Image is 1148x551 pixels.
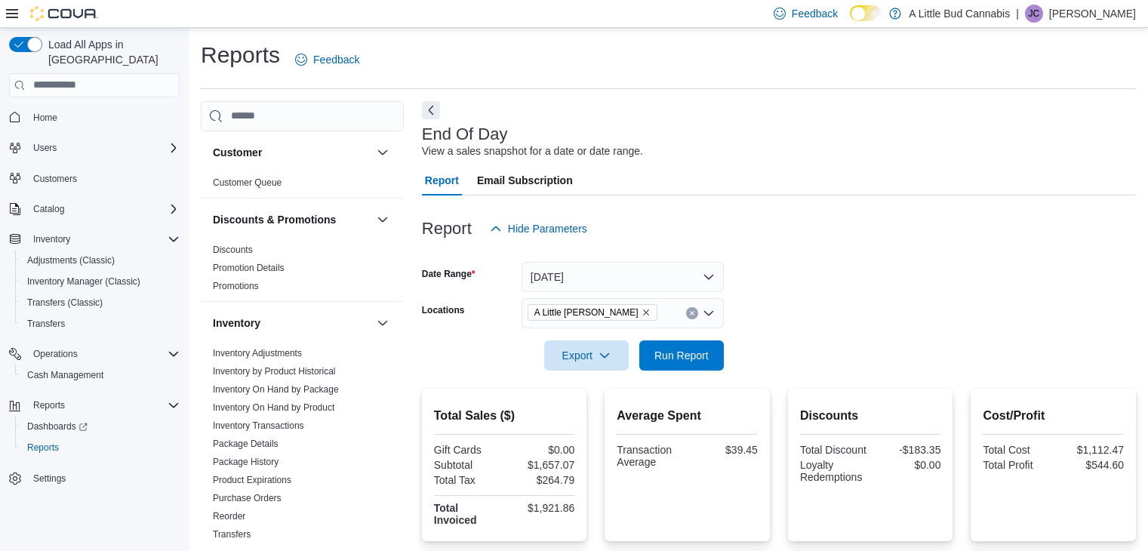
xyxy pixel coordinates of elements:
span: Cash Management [21,366,180,384]
a: Adjustments (Classic) [21,251,121,269]
button: Clear input [686,307,698,319]
nav: Complex example [9,100,180,529]
a: Purchase Orders [213,493,282,503]
span: Dark Mode [850,21,851,22]
div: $0.00 [507,444,574,456]
a: Dashboards [15,416,186,437]
button: Home [3,106,186,128]
button: Inventory [374,314,392,332]
span: Dashboards [21,417,180,436]
button: Customers [3,168,186,189]
a: Settings [27,469,72,488]
span: Discounts [213,244,253,256]
h3: Report [422,220,472,238]
button: Inventory Manager (Classic) [15,271,186,292]
span: Product Expirations [213,474,291,486]
span: A Little [PERSON_NAME] [534,305,639,320]
button: Catalog [27,200,70,218]
span: Inventory [33,233,70,245]
a: Promotion Details [213,263,285,273]
button: Reports [15,437,186,458]
a: Inventory Manager (Classic) [21,272,146,291]
div: $0.00 [873,459,940,471]
span: Users [33,142,57,154]
h3: Discounts & Promotions [213,212,336,227]
span: Inventory Transactions [213,420,304,432]
button: Cash Management [15,365,186,386]
span: Dashboards [27,420,88,432]
span: Purchase Orders [213,492,282,504]
div: Transaction Average [617,444,684,468]
a: Promotions [213,281,259,291]
div: Discounts & Promotions [201,241,404,301]
a: Customers [27,170,83,188]
button: Reports [27,396,71,414]
h2: Total Sales ($) [434,407,575,425]
span: Transfers (Classic) [21,294,180,312]
button: Inventory [27,230,76,248]
span: Customer Queue [213,177,282,189]
button: Transfers [15,313,186,334]
button: Customer [374,143,392,162]
button: Discounts & Promotions [213,212,371,227]
input: Dark Mode [850,5,882,21]
div: Total Profit [983,459,1050,471]
span: Home [27,108,180,127]
a: Home [27,109,63,127]
span: Users [27,139,180,157]
div: Total Cost [983,444,1050,456]
div: View a sales snapshot for a date or date range. [422,143,643,159]
div: Customer [201,174,404,198]
button: Remove A Little Bud Summerland from selection in this group [642,308,651,317]
span: A Little Bud Summerland [528,304,657,321]
a: Package History [213,457,279,467]
span: Operations [27,345,180,363]
label: Locations [422,304,465,316]
span: Inventory On Hand by Package [213,383,339,396]
button: Operations [27,345,84,363]
a: Reports [21,439,65,457]
a: Feedback [289,45,365,75]
span: Inventory Manager (Classic) [21,272,180,291]
span: Settings [33,473,66,485]
div: Loyalty Redemptions [800,459,867,483]
p: A Little Bud Cannabis [909,5,1010,23]
h3: End Of Day [422,125,508,143]
a: Transfers [21,315,71,333]
button: Users [27,139,63,157]
button: Customer [213,145,371,160]
span: Adjustments (Classic) [21,251,180,269]
span: Operations [33,348,78,360]
div: $1,112.47 [1057,444,1124,456]
span: Reorder [213,510,245,522]
a: Discounts [213,245,253,255]
span: Customers [27,169,180,188]
div: $1,657.07 [507,459,574,471]
span: Run Report [654,348,709,363]
h1: Reports [201,40,280,70]
span: Reports [33,399,65,411]
span: Inventory Adjustments [213,347,302,359]
span: Transfers [213,528,251,540]
span: Reports [21,439,180,457]
div: Inventory [201,344,404,549]
button: [DATE] [522,262,724,292]
span: Export [553,340,620,371]
a: Inventory On Hand by Product [213,402,334,413]
span: Promotions [213,280,259,292]
span: Promotion Details [213,262,285,274]
a: Transfers [213,529,251,540]
div: $39.45 [691,444,758,456]
span: Cash Management [27,369,103,381]
p: [PERSON_NAME] [1049,5,1136,23]
a: Inventory Transactions [213,420,304,431]
a: Product Expirations [213,475,291,485]
span: Report [425,165,459,195]
span: Settings [27,469,180,488]
h3: Inventory [213,316,260,331]
div: Joshua Craven [1025,5,1043,23]
div: $1,921.86 [507,502,574,514]
p: | [1016,5,1019,23]
span: Reports [27,396,180,414]
strong: Total Invoiced [434,502,477,526]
